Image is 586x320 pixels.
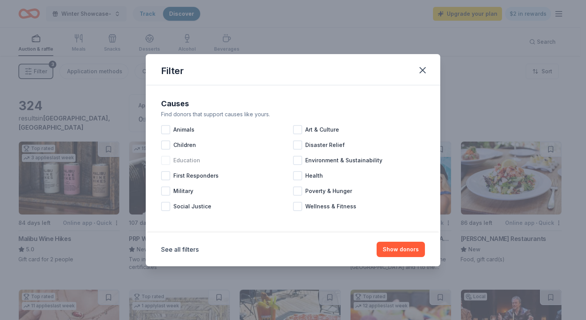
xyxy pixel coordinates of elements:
[161,65,184,77] div: Filter
[161,110,425,119] div: Find donors that support causes like yours.
[161,245,199,254] button: See all filters
[173,202,211,211] span: Social Justice
[173,186,193,196] span: Military
[377,242,425,257] button: Show donors
[305,125,339,134] span: Art & Culture
[305,171,323,180] span: Health
[305,140,345,150] span: Disaster Relief
[173,125,194,134] span: Animals
[305,202,356,211] span: Wellness & Fitness
[173,156,200,165] span: Education
[161,97,425,110] div: Causes
[305,156,382,165] span: Environment & Sustainability
[173,140,196,150] span: Children
[305,186,352,196] span: Poverty & Hunger
[173,171,219,180] span: First Responders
